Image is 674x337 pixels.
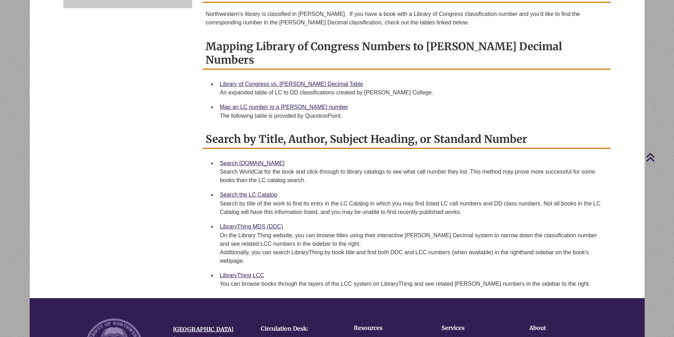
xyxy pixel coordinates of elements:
[220,231,605,265] div: On the Library Thing website, you can browse titles using their interactive [PERSON_NAME] Decimal...
[220,160,284,166] a: Search [DOMAIN_NAME]
[203,37,611,70] h2: Mapping Library of Congress Numbers to [PERSON_NAME] Decimal Numbers
[220,223,283,229] a: LibraryThing MDS (DDC)
[261,326,338,332] h4: Circulation Desk:
[529,325,595,331] h4: About
[220,104,348,110] a: Map an LC number to a [PERSON_NAME] number
[220,199,605,216] div: Search by title of the work to find its entry in the LC Catalog in which you may find listed LC c...
[220,112,605,120] div: The following table is provided by QuestionPoint.
[206,10,608,27] p: Northwestern's library is classified in [PERSON_NAME]. If you have a book with a Library of Congr...
[220,81,363,87] a: Library of Congress vs. [PERSON_NAME] Decimal Table
[173,326,234,333] a: [GEOGRAPHIC_DATA]
[220,88,605,97] div: An expanded table of LC to DD classifications created by [PERSON_NAME] College.
[220,192,277,198] a: Search the LC Catalog
[220,280,605,288] div: You can browse books through the layers of the LCC system on LibraryThing and see related [PERSON...
[354,325,420,331] h4: Resources
[220,168,605,185] div: Search WorldCat for the book and click-through to library catalogs to see what call number they l...
[646,152,672,162] a: Back to Top
[220,272,264,278] a: LibraryThing LCC
[442,325,507,331] h4: Services
[203,130,611,149] h2: Search by Title, Author, Subject Heading, or Standard Number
